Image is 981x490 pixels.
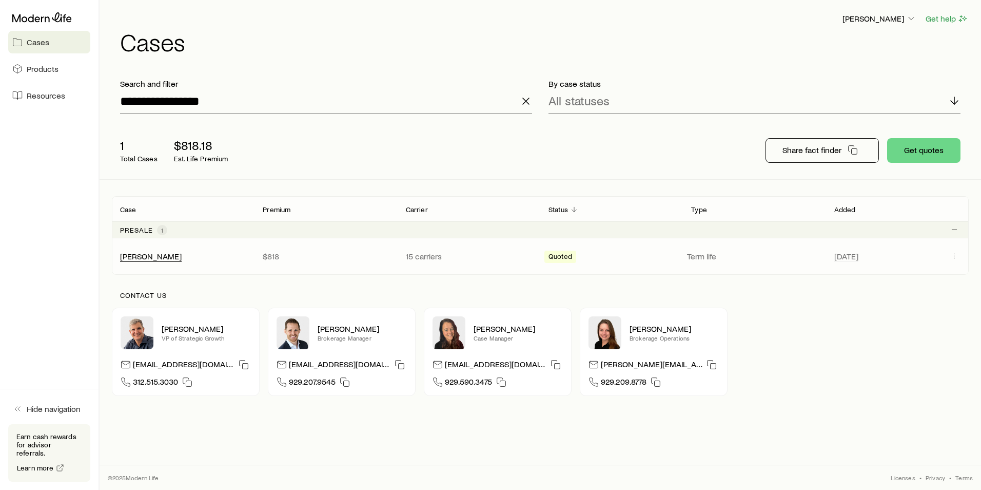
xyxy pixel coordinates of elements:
[120,251,182,261] a: [PERSON_NAME]
[120,205,136,214] p: Case
[27,64,58,74] span: Products
[162,324,251,334] p: [PERSON_NAME]
[949,474,951,482] span: •
[277,316,309,349] img: Nick Weiler
[406,205,428,214] p: Carrier
[433,316,465,349] img: Abby McGuigan
[548,205,568,214] p: Status
[108,474,159,482] p: © 2025 Modern Life
[926,474,945,482] a: Privacy
[601,376,646,390] span: 929.209.8778
[174,155,228,163] p: Est. Life Premium
[406,251,532,261] p: 15 carriers
[120,251,182,262] div: [PERSON_NAME]
[133,376,178,390] span: 312.515.3030
[687,251,821,261] p: Term life
[263,251,389,261] p: $818
[120,138,158,153] p: 1
[919,474,921,482] span: •
[445,359,546,373] p: [EMAIL_ADDRESS][DOMAIN_NAME]
[588,316,621,349] img: Ellen Wall
[263,205,290,214] p: Premium
[834,251,858,261] span: [DATE]
[8,31,90,53] a: Cases
[120,291,960,299] p: Contact us
[691,205,707,214] p: Type
[601,359,702,373] p: [PERSON_NAME][EMAIL_ADDRESS][DOMAIN_NAME]
[548,79,960,89] p: By case status
[782,145,841,155] p: Share fact finder
[548,93,610,108] p: All statuses
[27,90,65,101] span: Resources
[630,334,719,342] p: Brokerage Operations
[120,29,969,54] h1: Cases
[318,324,407,334] p: [PERSON_NAME]
[8,398,90,420] button: Hide navigation
[133,359,234,373] p: [EMAIL_ADDRESS][DOMAIN_NAME]
[474,324,563,334] p: [PERSON_NAME]
[891,474,915,482] a: Licenses
[120,226,153,234] p: Presale
[112,196,969,275] div: Client cases
[120,79,532,89] p: Search and filter
[27,404,81,414] span: Hide navigation
[16,432,82,457] p: Earn cash rewards for advisor referrals.
[445,376,492,390] span: 929.590.3475
[121,316,153,349] img: Bill Ventura
[766,138,879,163] button: Share fact finder
[162,334,251,342] p: VP of Strategic Growth
[842,13,917,25] button: [PERSON_NAME]
[955,474,973,482] a: Terms
[8,58,90,80] a: Products
[842,13,916,24] p: [PERSON_NAME]
[120,155,158,163] p: Total Cases
[27,37,49,47] span: Cases
[174,138,228,153] p: $818.18
[8,424,90,482] div: Earn cash rewards for advisor referrals.Learn more
[289,376,336,390] span: 929.207.9545
[548,252,572,263] span: Quoted
[8,84,90,107] a: Resources
[289,359,390,373] p: [EMAIL_ADDRESS][DOMAIN_NAME]
[630,324,719,334] p: [PERSON_NAME]
[17,464,54,472] span: Learn more
[474,334,563,342] p: Case Manager
[161,226,163,234] span: 1
[834,205,856,214] p: Added
[887,138,960,163] button: Get quotes
[925,13,969,25] button: Get help
[318,334,407,342] p: Brokerage Manager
